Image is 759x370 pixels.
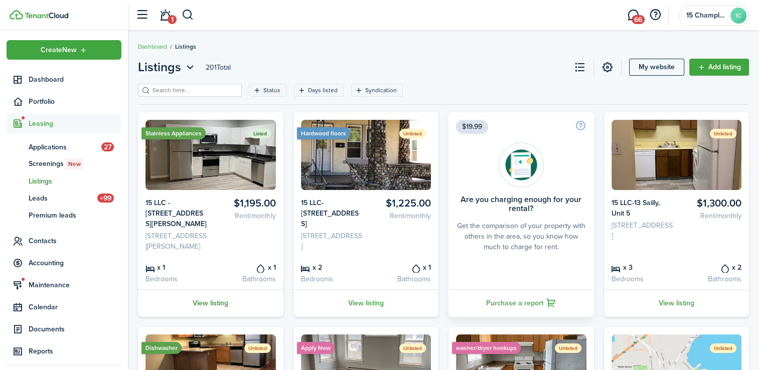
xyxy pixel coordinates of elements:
[612,120,742,190] img: Listing avatar
[632,15,645,24] span: 66
[370,274,431,284] card-listing-description: Bathrooms
[145,231,207,252] card-listing-description: [STREET_ADDRESS][PERSON_NAME]
[680,262,741,273] card-listing-title: x 2
[214,274,275,284] card-listing-description: Bathrooms
[689,59,749,76] a: Add listing
[301,231,362,252] card-listing-description: [STREET_ADDRESS]
[214,262,275,273] card-listing-title: x 1
[7,341,121,361] a: Reports
[29,324,121,334] span: Documents
[145,262,207,273] card-listing-title: x 1
[29,236,121,246] span: Contacts
[168,15,177,24] span: 1
[301,274,362,284] card-listing-description: Bedrooms
[29,96,121,107] span: Portfolio
[41,47,77,54] span: Create New
[138,58,197,76] button: Open menu
[293,289,439,317] a: View listing
[145,274,207,284] card-listing-description: Bedrooms
[452,342,521,354] ribbon: washer/dryer hookups
[7,70,121,89] a: Dashboard
[624,3,643,28] a: Messaging
[29,258,121,268] span: Accounting
[301,120,431,190] img: Listing avatar
[499,142,544,188] img: Rentability report avatar
[730,8,746,24] avatar-text: 1C
[456,221,586,252] card-description: Get the comparison of your property with others in the area, so you know how much to charge for r...
[297,127,350,139] ribbon: Hardwood floors
[710,129,736,138] status: Unlisted
[249,129,271,138] status: Listed
[206,62,231,73] header-page-total: 201 Total
[351,84,403,97] filter-tag: Open filter
[710,343,736,353] status: Unlisted
[301,198,362,229] card-listing-title: 15 LLC-[STREET_ADDRESS]
[7,207,121,224] a: Premium leads
[68,159,81,168] span: New
[156,3,175,28] a: Notifications
[680,274,741,284] card-listing-description: Bathrooms
[612,262,673,273] card-listing-title: x 3
[97,194,114,203] span: +99
[370,211,431,221] card-listing-description: Rent/monthly
[370,262,431,273] card-listing-title: x 1
[182,7,194,24] button: Search
[294,84,344,97] filter-tag: Open filter
[399,129,426,138] status: Unlisted
[680,198,741,209] card-listing-title: $1,300.00
[29,74,121,85] span: Dashboard
[629,59,684,76] a: My website
[214,198,275,209] card-listing-title: $1,195.00
[680,211,741,221] card-listing-description: Rent/monthly
[297,342,335,354] ribbon: Apply Now
[370,198,431,209] card-listing-title: $1,225.00
[132,6,151,25] button: Open sidebar
[29,176,121,187] span: Listings
[29,346,121,356] span: Reports
[175,42,196,51] span: Listings
[7,190,121,207] a: Leads+99
[263,86,280,95] filter-tag-label: Status
[365,86,397,95] filter-tag-label: Syndication
[141,127,206,139] ribbon: Stainless Appliances
[29,142,101,152] span: Applications
[612,274,673,284] card-listing-description: Bedrooms
[10,10,23,20] img: TenantCloud
[141,342,182,354] ribbon: Dishwasher
[604,289,749,317] a: View listing
[29,158,121,169] span: Screenings
[7,138,121,155] a: Applications27
[612,220,673,241] card-listing-description: [STREET_ADDRESS]
[301,262,362,273] card-listing-title: x 2
[138,58,197,76] button: Listings
[145,120,276,190] img: Listing avatar
[29,118,121,129] span: Leasing
[686,12,726,19] span: 15 Champlain LLC
[7,172,121,190] a: Listings
[29,280,121,290] span: Maintenance
[138,289,283,317] a: View listing
[7,155,121,172] a: ScreeningsNew
[25,13,68,19] img: TenantCloud
[612,198,673,219] card-listing-title: 15 LLC-13 Sailly, Unit 5
[138,42,167,51] a: Dashboard
[138,58,181,76] span: Listings
[456,195,586,213] card-title: Are you charging enough for your rental?
[244,343,271,353] status: Unlisted
[29,210,121,221] span: Premium leads
[456,120,488,134] span: $19.99
[399,343,426,353] status: Unlisted
[145,198,207,229] card-listing-title: 15 LLC - [STREET_ADDRESS][PERSON_NAME]
[308,86,338,95] filter-tag-label: Days listed
[448,289,594,317] a: Purchase a report
[29,302,121,312] span: Calendar
[7,40,121,60] button: Open menu
[150,86,238,95] input: Search here...
[214,211,275,221] card-listing-description: Rent/monthly
[555,343,581,353] status: Unlisted
[249,84,286,97] filter-tag: Open filter
[101,142,114,151] span: 27
[29,193,97,204] span: Leads
[647,7,664,24] button: Open resource center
